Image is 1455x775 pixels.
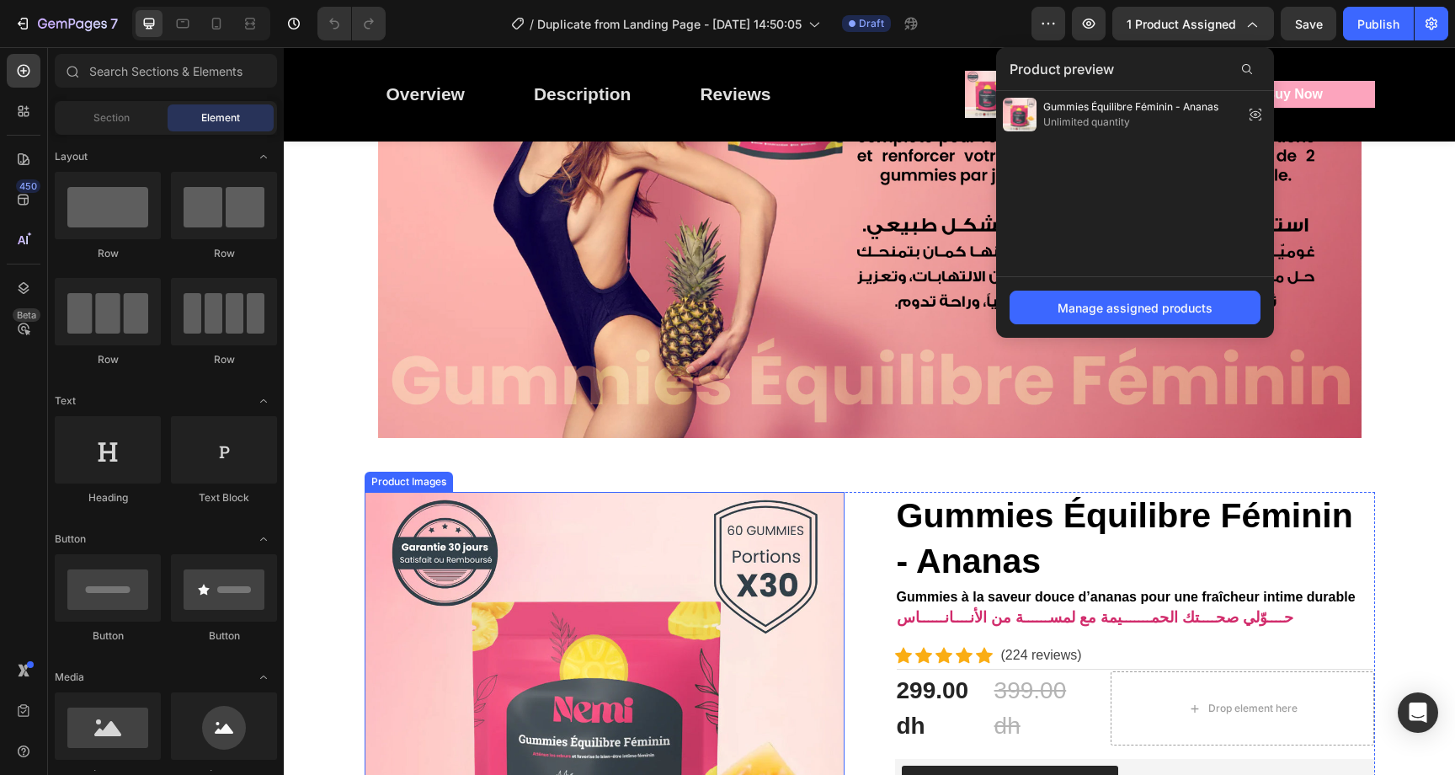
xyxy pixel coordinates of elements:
span: Layout [55,149,88,164]
button: Manage assigned products [1010,291,1260,324]
span: 1 product assigned [1127,15,1236,33]
div: Button [55,628,161,644]
span: Toggle open [250,526,277,553]
span: Toggle open [250,143,277,170]
div: Product Images [84,427,166,442]
span: Duplicate from Landing Page - [DATE] 14:50:05 [537,15,802,33]
div: Row [171,352,277,367]
div: 299.00 dh [611,624,702,698]
div: Row [55,246,161,261]
img: preview-img [1003,98,1037,131]
button: 7 [7,7,125,40]
span: Media [55,670,84,685]
button: Buy Now [930,34,1090,61]
span: Toggle open [250,664,277,691]
iframe: Design area [284,47,1455,775]
div: Button [171,628,277,644]
span: Save [1295,17,1323,31]
div: 399.00 dh [709,624,800,698]
p: 7 [110,13,118,34]
span: Gummies Équilibre Féminin - Ananas [1043,99,1218,115]
span: Product preview [1010,59,1114,79]
button: Releasit COD Form & Upsells [618,719,834,759]
div: Open Intercom Messenger [1398,692,1438,733]
h2: Gummies Équilibre Féminin - Ananas [611,445,1091,538]
div: Heading [55,490,161,505]
div: Manage assigned products [1058,299,1212,317]
span: Text [55,393,76,409]
button: 1 product assigned [1112,7,1274,40]
div: Undo/Redo [317,7,386,40]
div: Row [171,246,277,261]
div: Row [55,352,161,367]
button: Publish [1343,7,1414,40]
div: 299.00 dh [742,57,807,81]
button: Save [1281,7,1336,40]
p: Gummies à la saveur douce d’ananas pour une fraîcheur intime durable [613,540,1090,581]
div: Buy Now [982,37,1039,57]
span: حــــوّلي صحــــتك الحمـــــــيمة مع لمســــــة من الأنــــانــــــاس [613,562,1010,579]
span: Element [201,110,240,126]
p: (224 reviews) [717,598,798,618]
div: 450 [16,179,40,193]
span: Section [93,110,130,126]
div: Publish [1357,15,1399,33]
div: Beta [13,308,40,322]
span: Draft [859,16,884,31]
input: Search Sections & Elements [55,54,277,88]
span: Toggle open [250,387,277,414]
div: Drop element here [925,655,1014,668]
div: Text Block [171,490,277,505]
span: / [530,15,534,33]
span: Button [55,532,86,547]
span: Unlimited quantity [1043,115,1218,130]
